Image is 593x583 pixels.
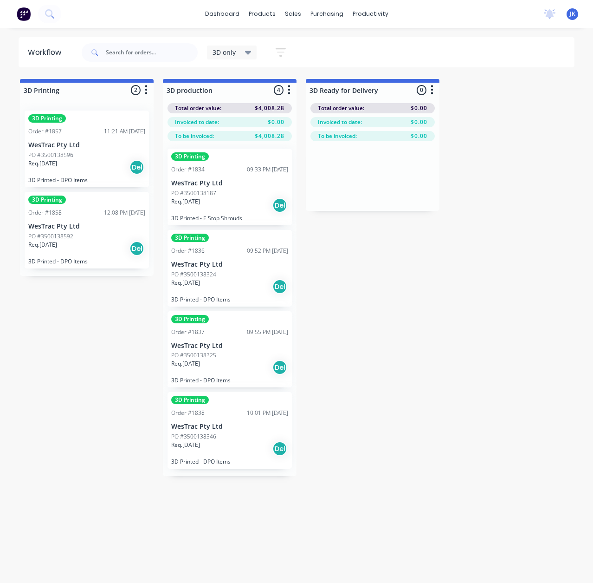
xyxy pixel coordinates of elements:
[171,377,288,384] p: 3D Printed - DPO Items
[244,7,280,21] div: products
[171,351,216,360] p: PO #3500138325
[171,270,216,279] p: PO #3500138324
[28,258,145,265] p: 3D Printed - DPO Items
[171,165,205,174] div: Order #1834
[17,7,31,21] img: Factory
[272,279,287,294] div: Del
[28,47,66,58] div: Workflow
[25,111,149,187] div: 3D PrintingOrder #185711:21 AM [DATE]WesTrac Pty LtdPO #3500138596Req.[DATE]Del3D Printed - DPO I...
[168,230,292,307] div: 3D PrintingOrder #183609:52 PM [DATE]WesTrac Pty LtdPO #3500138324Req.[DATE]Del3D Printed - DPO I...
[171,197,200,206] p: Req. [DATE]
[348,7,393,21] div: productivity
[255,132,284,140] span: $4,008.28
[171,261,288,269] p: WesTrac Pty Ltd
[171,296,288,303] p: 3D Printed - DPO Items
[25,192,149,269] div: 3D PrintingOrder #185812:08 PM [DATE]WesTrac Pty LtdPO #3500138592Req.[DATE]Del3D Printed - DPO I...
[318,132,357,140] span: To be invoiced:
[28,209,62,217] div: Order #1858
[129,241,144,256] div: Del
[28,114,66,123] div: 3D Printing
[104,209,145,217] div: 12:08 PM [DATE]
[171,247,205,255] div: Order #1836
[28,223,145,230] p: WesTrac Pty Ltd
[171,152,209,161] div: 3D Printing
[213,47,236,57] span: 3D only
[171,315,209,323] div: 3D Printing
[171,396,209,404] div: 3D Printing
[171,342,288,350] p: WesTrac Pty Ltd
[411,118,427,126] span: $0.00
[171,328,205,336] div: Order #1837
[129,160,144,175] div: Del
[28,241,57,249] p: Req. [DATE]
[247,165,288,174] div: 09:33 PM [DATE]
[247,328,288,336] div: 09:55 PM [DATE]
[280,7,306,21] div: sales
[175,118,219,126] span: Invoiced to date:
[171,432,216,441] p: PO #3500138346
[175,132,214,140] span: To be invoiced:
[272,198,287,213] div: Del
[255,104,284,112] span: $4,008.28
[28,177,145,183] p: 3D Printed - DPO Items
[104,127,145,136] div: 11:21 AM [DATE]
[171,179,288,187] p: WesTrac Pty Ltd
[200,7,244,21] a: dashboard
[171,189,216,197] p: PO #3500138187
[168,311,292,388] div: 3D PrintingOrder #183709:55 PM [DATE]WesTrac Pty LtdPO #3500138325Req.[DATE]Del3D Printed - DPO I...
[318,118,362,126] span: Invoiced to date:
[171,215,288,222] p: 3D Printed - E Stop Shrouds
[171,458,288,465] p: 3D Printed - DPO Items
[171,409,205,417] div: Order #1838
[28,141,145,149] p: WesTrac Pty Ltd
[171,441,200,449] p: Req. [DATE]
[28,196,66,204] div: 3D Printing
[272,360,287,375] div: Del
[411,132,427,140] span: $0.00
[272,441,287,456] div: Del
[268,118,284,126] span: $0.00
[306,7,348,21] div: purchasing
[28,151,73,159] p: PO #3500138596
[247,247,288,255] div: 09:52 PM [DATE]
[28,232,73,241] p: PO #3500138592
[168,149,292,225] div: 3D PrintingOrder #183409:33 PM [DATE]WesTrac Pty LtdPO #3500138187Req.[DATE]Del3D Printed - E Sto...
[168,392,292,469] div: 3D PrintingOrder #183810:01 PM [DATE]WesTrac Pty LtdPO #3500138346Req.[DATE]Del3D Printed - DPO I...
[570,10,575,18] span: JK
[28,159,57,168] p: Req. [DATE]
[106,43,198,62] input: Search for orders...
[411,104,427,112] span: $0.00
[28,127,62,136] div: Order #1857
[171,279,200,287] p: Req. [DATE]
[175,104,221,112] span: Total order value:
[171,360,200,368] p: Req. [DATE]
[247,409,288,417] div: 10:01 PM [DATE]
[171,234,209,242] div: 3D Printing
[318,104,364,112] span: Total order value:
[171,423,288,431] p: WesTrac Pty Ltd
